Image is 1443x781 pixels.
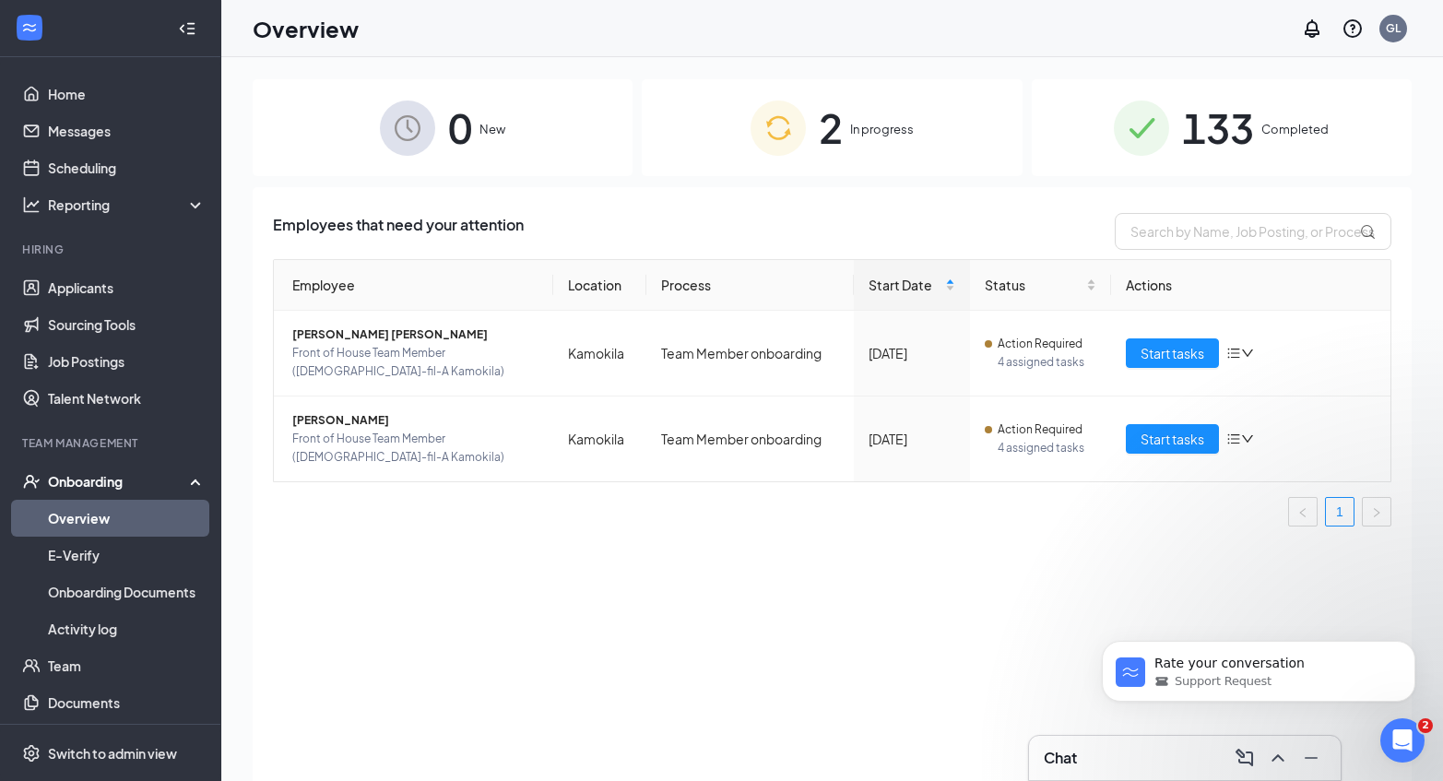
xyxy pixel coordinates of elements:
[48,269,206,306] a: Applicants
[1288,497,1318,527] button: left
[292,325,538,344] span: [PERSON_NAME] [PERSON_NAME]
[819,96,843,160] span: 2
[292,344,538,381] span: Front of House Team Member ([DEMOGRAPHIC_DATA]-fil-A Kamokila)
[1301,18,1323,40] svg: Notifications
[1263,743,1293,773] button: ChevronUp
[274,260,553,311] th: Employee
[22,435,202,451] div: Team Management
[1141,343,1204,363] span: Start tasks
[1326,498,1354,526] a: 1
[646,311,854,396] td: Team Member onboarding
[1226,432,1241,446] span: bars
[1362,497,1391,527] li: Next Page
[48,380,206,417] a: Talent Network
[48,537,206,574] a: E-Verify
[646,396,854,481] td: Team Member onboarding
[553,396,646,481] td: Kamokila
[292,411,538,430] span: [PERSON_NAME]
[1044,748,1077,768] h3: Chat
[48,500,206,537] a: Overview
[22,472,41,491] svg: UserCheck
[1267,747,1289,769] svg: ChevronUp
[1111,260,1390,311] th: Actions
[48,472,190,491] div: Onboarding
[553,311,646,396] td: Kamokila
[850,120,914,138] span: In progress
[1226,346,1241,361] span: bars
[48,76,206,112] a: Home
[1386,20,1401,36] div: GL
[48,684,206,721] a: Documents
[48,647,206,684] a: Team
[448,96,472,160] span: 0
[869,343,956,363] div: [DATE]
[48,610,206,647] a: Activity log
[869,429,956,449] div: [DATE]
[48,343,206,380] a: Job Postings
[48,574,206,610] a: Onboarding Documents
[998,353,1096,372] span: 4 assigned tasks
[20,18,39,37] svg: WorkstreamLogo
[970,260,1111,311] th: Status
[1234,747,1256,769] svg: ComposeMessage
[1380,718,1425,763] iframe: Intercom live chat
[48,112,206,149] a: Messages
[646,260,854,311] th: Process
[998,439,1096,457] span: 4 assigned tasks
[48,195,207,214] div: Reporting
[1371,507,1382,518] span: right
[1300,747,1322,769] svg: Minimize
[1126,424,1219,454] button: Start tasks
[22,242,202,257] div: Hiring
[1362,497,1391,527] button: right
[178,19,196,38] svg: Collapse
[1261,120,1329,138] span: Completed
[1182,96,1254,160] span: 133
[998,420,1082,439] span: Action Required
[1296,743,1326,773] button: Minimize
[22,195,41,214] svg: Analysis
[1325,497,1354,527] li: 1
[998,335,1082,353] span: Action Required
[1241,432,1254,445] span: down
[292,430,538,467] span: Front of House Team Member ([DEMOGRAPHIC_DATA]-fil-A Kamokila)
[869,275,942,295] span: Start Date
[48,149,206,186] a: Scheduling
[273,213,524,250] span: Employees that need your attention
[253,13,359,44] h1: Overview
[1418,718,1433,733] span: 2
[1141,429,1204,449] span: Start tasks
[1288,497,1318,527] li: Previous Page
[22,744,41,763] svg: Settings
[553,260,646,311] th: Location
[1241,347,1254,360] span: down
[1297,507,1308,518] span: left
[1126,338,1219,368] button: Start tasks
[48,721,206,758] a: SurveysCrown
[1074,602,1443,731] iframe: Intercom notifications message
[479,120,505,138] span: New
[48,744,177,763] div: Switch to admin view
[48,306,206,343] a: Sourcing Tools
[1230,743,1260,773] button: ComposeMessage
[985,275,1082,295] span: Status
[1342,18,1364,40] svg: QuestionInfo
[1115,213,1391,250] input: Search by Name, Job Posting, or Process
